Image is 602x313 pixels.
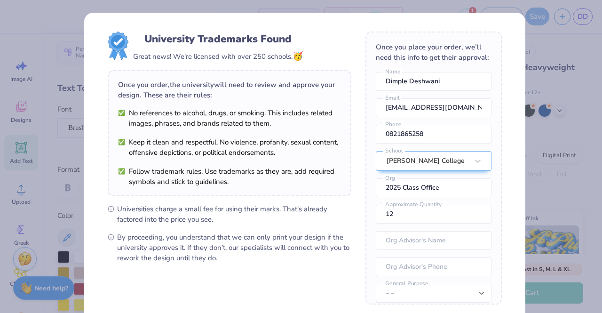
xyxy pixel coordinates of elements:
[293,50,303,62] span: 🥳
[108,32,128,60] img: License badge
[118,80,341,100] div: Once you order, the university will need to review and approve your design. These are their rules:
[376,125,491,144] input: Phone
[118,166,341,187] li: Follow trademark rules. Use trademarks as they are, add required symbols and stick to guidelines.
[376,72,491,91] input: Name
[117,204,351,225] span: Universities charge a small fee for using their marks. That’s already factored into the price you...
[133,50,303,63] div: Great news! We're licensed with over 250 schools.
[376,257,491,276] input: Org Advisor's Phone
[144,32,292,47] div: University Trademarks Found
[118,108,341,128] li: No references to alcohol, drugs, or smoking. This includes related images, phrases, and brands re...
[376,231,491,250] input: Org Advisor's Name
[376,205,491,224] input: Approximate Quantity
[118,137,341,158] li: Keep it clean and respectful. No violence, profanity, sexual content, offensive depictions, or po...
[117,232,351,263] span: By proceeding, you understand that we can only print your design if the university approves it. I...
[376,178,491,197] input: Org
[376,42,491,63] div: Once you place your order, we’ll need this info to get their approval:
[376,98,491,117] input: Email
